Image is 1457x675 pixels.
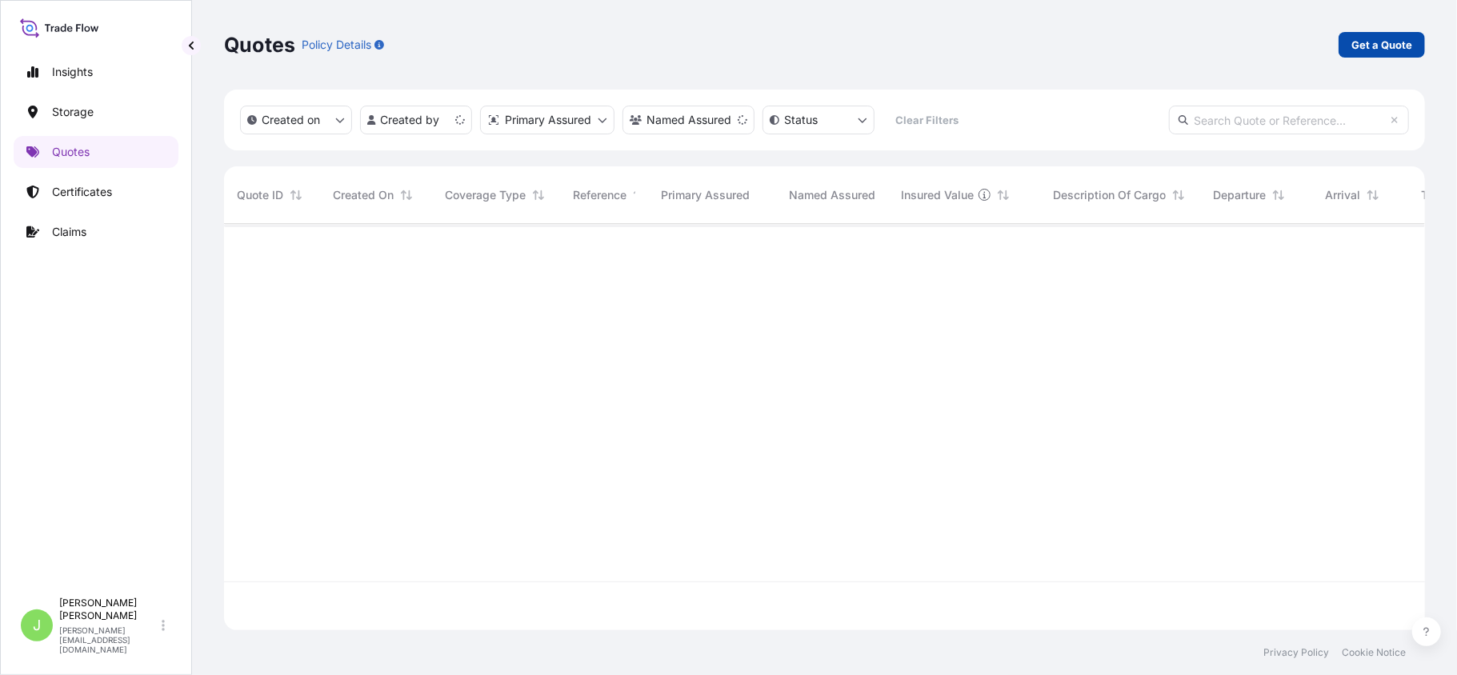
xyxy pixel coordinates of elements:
[1263,646,1329,659] a: Privacy Policy
[14,216,178,248] a: Claims
[630,186,649,205] button: Sort
[52,104,94,120] p: Storage
[286,186,306,205] button: Sort
[14,176,178,208] a: Certificates
[33,617,41,633] span: J
[52,64,93,80] p: Insights
[1053,187,1166,203] span: Description Of Cargo
[480,106,614,134] button: distributor Filter options
[994,186,1013,205] button: Sort
[1342,646,1406,659] a: Cookie Notice
[333,187,394,203] span: Created On
[52,224,86,240] p: Claims
[1339,32,1425,58] a: Get a Quote
[1169,106,1409,134] input: Search Quote or Reference...
[763,106,875,134] button: certificateStatus Filter options
[302,37,371,53] p: Policy Details
[1351,37,1412,53] p: Get a Quote
[789,187,875,203] span: Named Assured
[1325,187,1360,203] span: Arrival
[52,144,90,160] p: Quotes
[1421,187,1447,203] span: Total
[262,112,320,128] p: Created on
[224,32,295,58] p: Quotes
[240,106,352,134] button: createdOn Filter options
[901,187,974,203] span: Insured Value
[59,597,158,622] p: [PERSON_NAME] [PERSON_NAME]
[573,187,626,203] span: Reference
[784,112,818,128] p: Status
[646,112,731,128] p: Named Assured
[622,106,755,134] button: cargoOwner Filter options
[14,96,178,128] a: Storage
[445,187,526,203] span: Coverage Type
[896,112,959,128] p: Clear Filters
[1269,186,1288,205] button: Sort
[883,107,972,133] button: Clear Filters
[1363,186,1383,205] button: Sort
[1169,186,1188,205] button: Sort
[52,184,112,200] p: Certificates
[661,187,750,203] span: Primary Assured
[505,112,591,128] p: Primary Assured
[1213,187,1266,203] span: Departure
[237,187,283,203] span: Quote ID
[381,112,440,128] p: Created by
[59,625,158,654] p: [PERSON_NAME][EMAIL_ADDRESS][DOMAIN_NAME]
[397,186,416,205] button: Sort
[14,136,178,168] a: Quotes
[360,106,472,134] button: createdBy Filter options
[529,186,548,205] button: Sort
[14,56,178,88] a: Insights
